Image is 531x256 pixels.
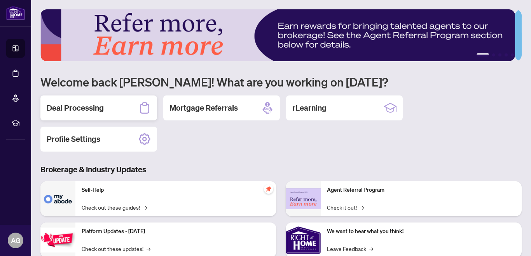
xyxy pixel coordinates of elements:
button: 2 [492,53,495,56]
img: logo [6,6,25,20]
h2: Deal Processing [47,102,104,113]
button: 5 [511,53,514,56]
button: 4 [505,53,508,56]
img: Platform Updates - July 21, 2025 [40,228,75,252]
h1: Welcome back [PERSON_NAME]! What are you working on [DATE]? [40,74,522,89]
a: Check out these updates!→ [82,244,150,253]
a: Check it out!→ [327,203,364,212]
span: → [369,244,373,253]
h2: rLearning [292,102,327,113]
span: → [143,203,147,212]
p: Agent Referral Program [327,186,515,194]
span: pushpin [264,184,273,194]
img: Slide 0 [40,9,515,61]
p: We want to hear what you think! [327,227,515,236]
a: Leave Feedback→ [327,244,373,253]
a: Check out these guides!→ [82,203,147,212]
span: → [147,244,150,253]
h3: Brokerage & Industry Updates [40,164,522,175]
button: 3 [498,53,501,56]
img: Self-Help [40,181,75,216]
button: Open asap [500,229,523,252]
span: AG [11,235,21,246]
button: 1 [477,53,489,56]
h2: Mortgage Referrals [169,102,238,113]
h2: Profile Settings [47,134,100,145]
p: Self-Help [82,186,270,194]
img: Agent Referral Program [286,188,321,210]
p: Platform Updates - [DATE] [82,227,270,236]
span: → [360,203,364,212]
